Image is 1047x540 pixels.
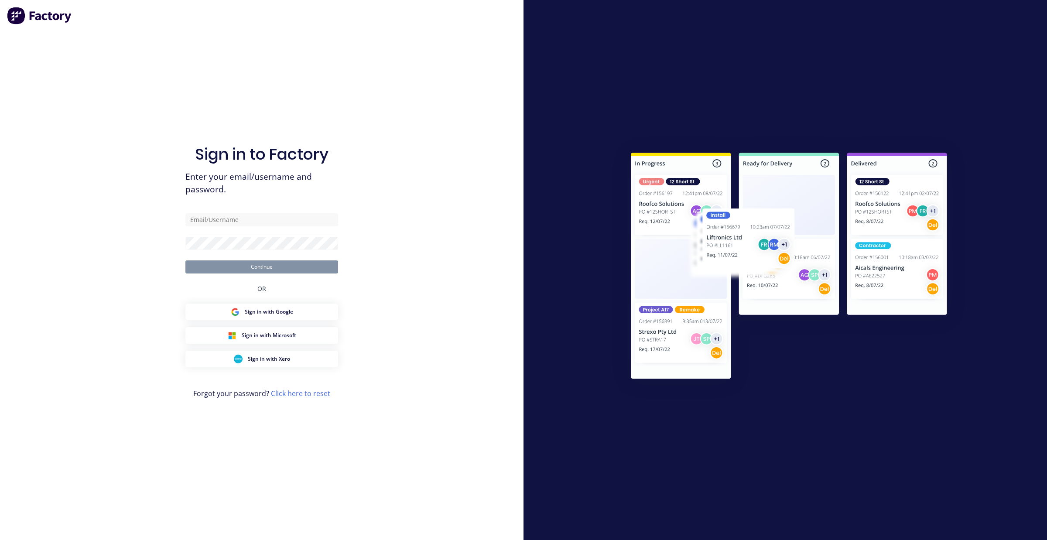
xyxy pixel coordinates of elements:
img: Factory [7,7,72,24]
span: Sign in with Xero [248,355,290,363]
button: Google Sign inSign in with Google [185,304,338,320]
button: Microsoft Sign inSign in with Microsoft [185,327,338,344]
span: Forgot your password? [193,388,330,399]
div: OR [257,273,266,304]
img: Sign in [612,135,966,400]
img: Microsoft Sign in [228,331,236,340]
img: Google Sign in [231,308,240,316]
h1: Sign in to Factory [195,145,328,164]
button: Xero Sign inSign in with Xero [185,351,338,367]
span: Sign in with Microsoft [242,332,296,339]
button: Continue [185,260,338,273]
span: Sign in with Google [245,308,293,316]
a: Click here to reset [271,389,330,398]
span: Enter your email/username and password. [185,171,338,196]
img: Xero Sign in [234,355,243,363]
input: Email/Username [185,213,338,226]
